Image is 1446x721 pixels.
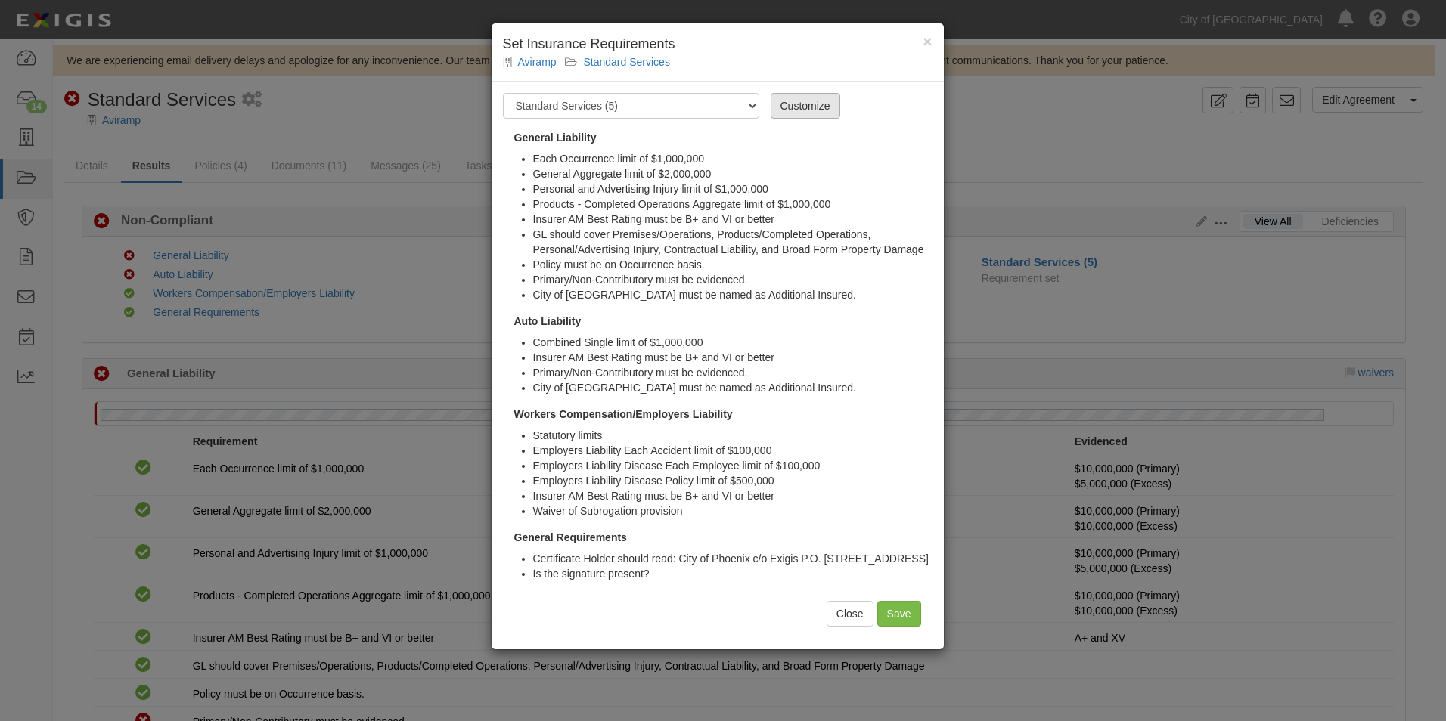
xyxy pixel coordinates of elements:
[533,151,932,166] li: Each Occurrence limit of $1,000,000
[533,458,932,473] li: Employers Liability Disease Each Employee limit of $100,000
[514,315,582,327] strong: Auto Liability
[533,196,932,212] li: Products - Completed Operations Aggregate limit of $1,000,000
[533,166,932,181] li: General Aggregate limit of $2,000,000
[533,566,932,581] li: Is the signature present?
[514,132,597,144] strong: General Liability
[533,335,932,350] li: Combined Single limit of $1,000,000
[533,227,932,257] li: GL should cover Premises/Operations, Products/Completed Operations, Personal/Advertising Injury, ...
[923,33,932,49] button: Close
[533,181,932,196] li: Personal and Advertising Injury limit of $1,000,000
[533,428,932,443] li: Statutory limits
[771,93,840,119] a: Customize
[533,551,932,566] li: Certificate Holder should read: City of Phoenix c/o Exigis P.O. [STREET_ADDRESS]
[583,56,669,68] a: Standard Services
[514,408,733,420] strong: Workers Compensation/Employers Liability
[533,287,932,302] li: City of [GEOGRAPHIC_DATA] must be named as Additional Insured.
[533,257,932,272] li: Policy must be on Occurrence basis.
[877,601,921,627] input: Save
[827,601,873,627] button: Close
[533,212,932,227] li: Insurer AM Best Rating must be B+ and VI or better
[503,35,932,54] h4: Set Insurance Requirements
[533,272,932,287] li: Primary/Non-Contributory must be evidenced.
[533,503,932,518] li: Waiver of Subrogation provision
[533,473,932,488] li: Employers Liability Disease Policy limit of $500,000
[514,531,627,543] strong: General Requirements
[533,488,932,503] li: Insurer AM Best Rating must be B+ and VI or better
[533,380,932,395] li: City of [GEOGRAPHIC_DATA] must be named as Additional Insured.
[533,365,932,380] li: Primary/Non-Contributory must be evidenced.
[533,443,932,458] li: Employers Liability Each Accident limit of $100,000
[518,56,557,68] a: Aviramp
[533,350,932,365] li: Insurer AM Best Rating must be B+ and VI or better
[923,32,932,50] span: ×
